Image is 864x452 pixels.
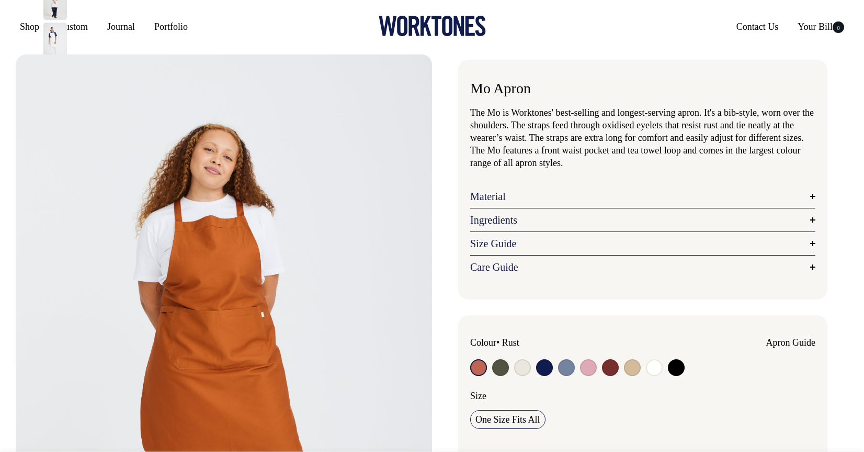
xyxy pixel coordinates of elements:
[470,214,815,226] a: Ingredients
[470,237,815,250] a: Size Guide
[54,17,92,36] a: Custom
[43,23,67,59] img: off-white
[833,21,844,33] span: 0
[793,17,848,36] a: Your Bill0
[103,17,139,36] a: Journal
[732,17,783,36] a: Contact Us
[150,17,192,36] a: Portfolio
[470,261,815,273] a: Care Guide
[470,190,815,203] a: Material
[16,17,43,36] a: Shop
[470,410,545,429] input: One Size Fits All
[475,413,540,426] span: One Size Fits All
